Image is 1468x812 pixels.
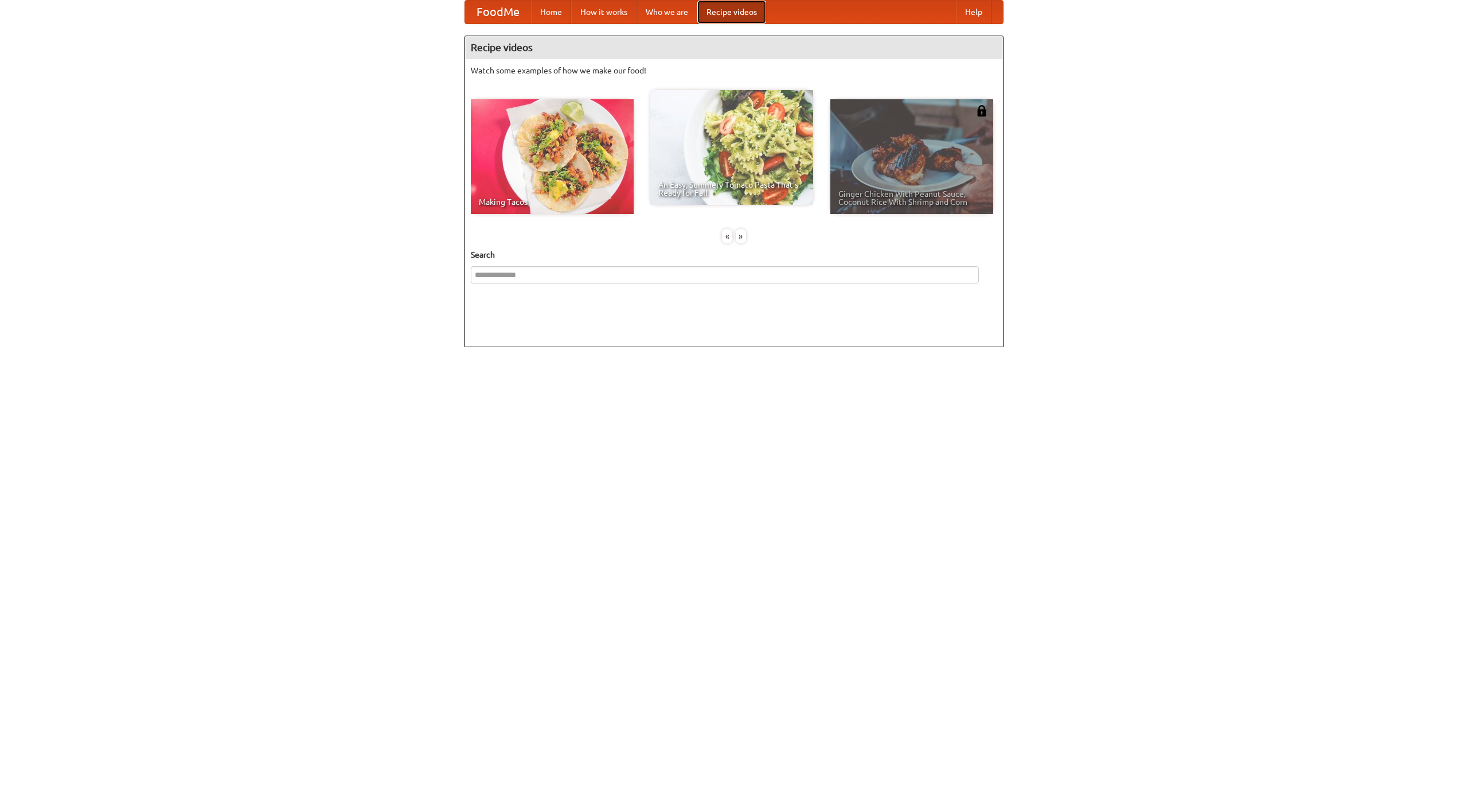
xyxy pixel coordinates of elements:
h4: Recipe videos [465,36,1003,59]
h5: Search [471,249,997,261]
a: Who we are [637,1,697,24]
span: An Easy, Summery Tomato Pasta That's Ready for Fall [658,181,805,197]
a: Recipe videos [697,1,766,24]
a: How it works [571,1,637,24]
a: Making Tacos [471,99,634,214]
a: Help [956,1,991,24]
div: » [736,229,746,243]
a: FoodMe [465,1,531,24]
img: 483408.png [976,105,987,116]
div: « [722,229,732,243]
a: An Easy, Summery Tomato Pasta That's Ready for Fall [650,90,813,205]
p: Watch some examples of how we make our food! [471,65,997,76]
span: Making Tacos [479,198,626,206]
a: Home [531,1,571,24]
